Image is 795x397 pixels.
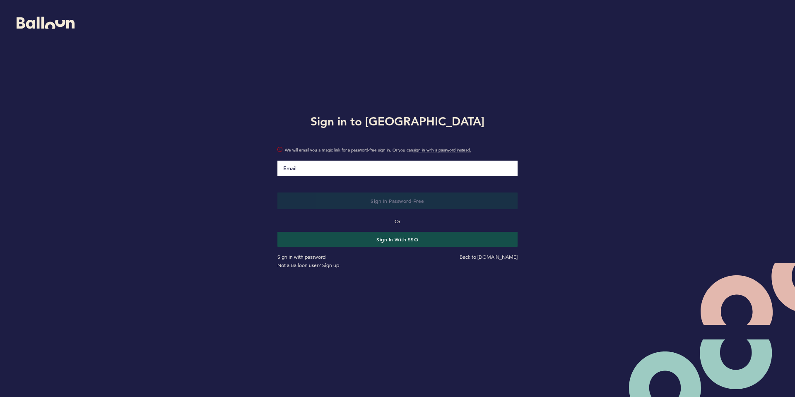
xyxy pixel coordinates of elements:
a: sign in with a password instead. [413,147,471,153]
button: Sign in Password-Free [277,192,518,209]
input: Email [277,161,518,176]
h1: Sign in to [GEOGRAPHIC_DATA] [271,113,524,130]
span: Sign in Password-Free [371,197,424,204]
button: Sign in with SSO [277,232,518,247]
a: Not a Balloon user? Sign up [277,262,339,268]
p: Or [277,217,518,226]
a: Sign in with password [277,254,325,260]
span: We will email you a magic link for a password-free sign in. Or you can [285,146,518,154]
a: Back to [DOMAIN_NAME] [460,254,518,260]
